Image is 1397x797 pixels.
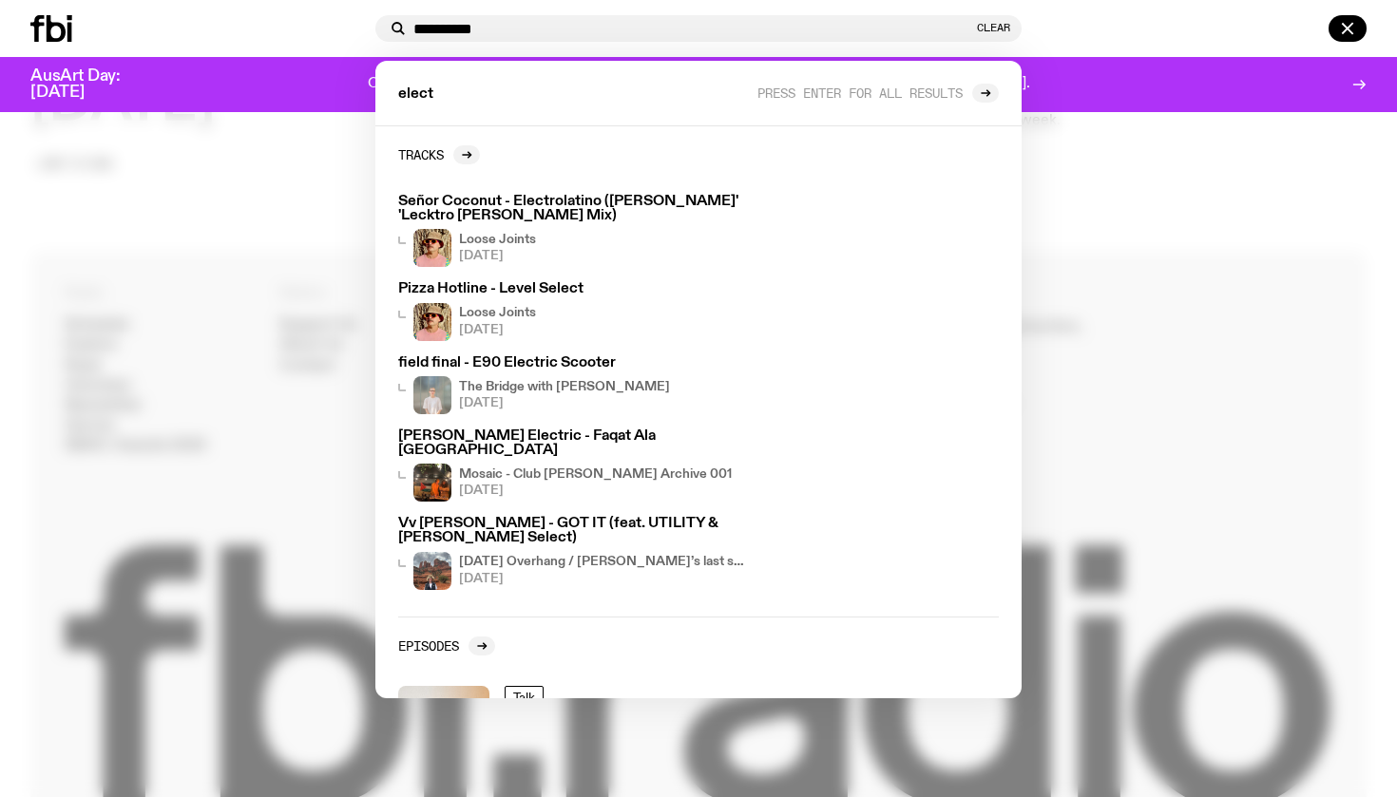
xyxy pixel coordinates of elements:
a: Press enter for all results [757,84,999,103]
a: Vv [PERSON_NAME] - GOT IT (feat. UTILITY & [PERSON_NAME] Select)[DATE] Overhang / [PERSON_NAME]’s... [391,509,756,597]
img: Tyson stands in front of a paperbark tree wearing orange sunglasses, a suede bucket hat and a pin... [413,303,451,341]
img: Tyson stands in front of a paperbark tree wearing orange sunglasses, a suede bucket hat and a pin... [413,229,451,267]
h3: Señor Coconut - Electrolatino ([PERSON_NAME]' 'Lecktro [PERSON_NAME] Mix) [398,195,748,223]
h4: The Bridge with [PERSON_NAME] [459,381,670,393]
h3: field final - E90 Electric Scooter [398,356,748,370]
h2: Tracks [398,147,444,161]
button: Clear [977,23,1010,33]
img: Tommy and Jono Playing at a fundraiser for Palestine [413,464,451,502]
img: Mara stands in front of a frosted glass wall wearing a cream coloured t-shirt and black glasses. ... [413,376,451,414]
span: [DATE] [459,397,670,409]
span: elect [398,87,433,102]
a: field final - E90 Electric ScooterMara stands in front of a frosted glass wall wearing a cream co... [391,349,756,422]
h4: Mosaic - Club [PERSON_NAME] Archive 001 [459,468,732,481]
span: Press enter for all results [757,85,963,100]
span: [DATE] [459,573,748,585]
h4: [DATE] Overhang / [PERSON_NAME]’s last show !!!!!! [459,556,748,568]
a: Episodes [398,636,495,655]
p: One day. One community. One frequency worth fighting for. Donate to support [DOMAIN_NAME]. [368,76,1030,93]
h3: AusArt Day: [DATE] [30,68,152,101]
h2: Episodes [398,638,459,653]
h4: Loose Joints [459,307,536,319]
h3: Vv [PERSON_NAME] - GOT IT (feat. UTILITY & [PERSON_NAME] Select) [398,517,748,545]
h4: Loose Joints [459,234,536,246]
a: [PERSON_NAME] Electric - Faqat Ala [GEOGRAPHIC_DATA]Tommy and Jono Playing at a fundraiser for Pa... [391,422,756,509]
span: [DATE] [459,250,536,262]
a: Señor Coconut - Electrolatino ([PERSON_NAME]' 'Lecktro [PERSON_NAME] Mix)Tyson stands in front of... [391,187,756,275]
a: TalkBackchat / Brooki + Nagi drama, the ethics of romantasy, selective schools riots, the Green's... [391,678,1006,785]
h3: [PERSON_NAME] Electric - Faqat Ala [GEOGRAPHIC_DATA] [398,429,748,458]
span: [DATE] [459,324,536,336]
h3: Pizza Hotline - Level Select [398,282,748,296]
span: [DATE] [459,484,732,497]
a: Pizza Hotline - Level SelectTyson stands in front of a paperbark tree wearing orange sunglasses, ... [391,275,756,348]
a: Tracks [398,145,480,164]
